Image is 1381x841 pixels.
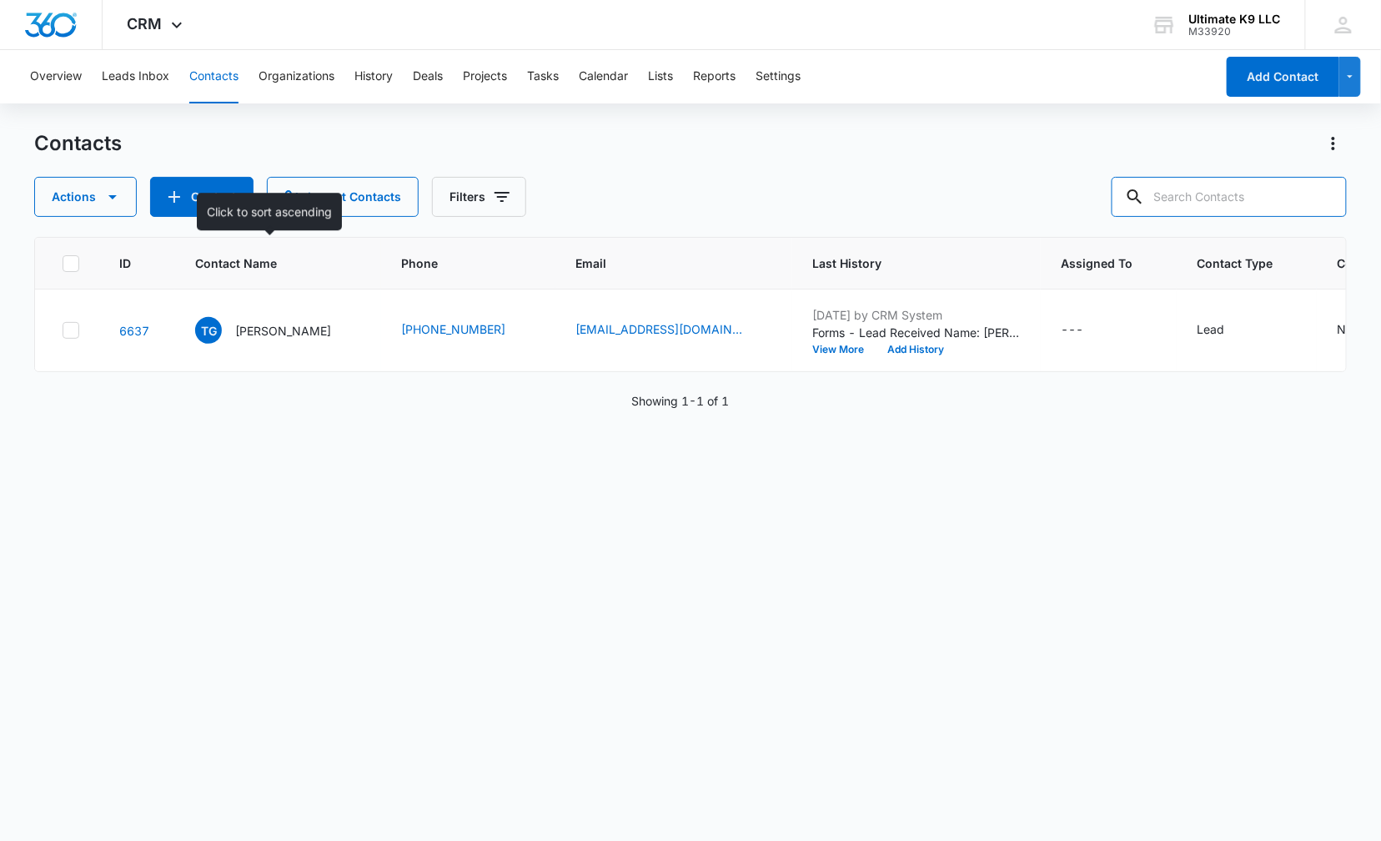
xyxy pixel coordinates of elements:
[259,50,334,103] button: Organizations
[150,177,254,217] button: Add Contact
[579,50,628,103] button: Calendar
[119,324,149,338] a: Navigate to contact details page for Tony Gutierrez
[876,345,956,355] button: Add History
[34,131,122,156] h1: Contacts
[1227,57,1339,97] button: Add Contact
[401,320,505,338] a: [PHONE_NUMBER]
[1189,13,1281,26] div: account name
[1197,320,1254,340] div: Contact Type - Lead - Select to Edit Field
[463,50,507,103] button: Projects
[527,50,559,103] button: Tasks
[575,254,748,272] span: Email
[648,50,673,103] button: Lists
[235,322,331,340] p: [PERSON_NAME]
[812,324,1021,341] p: Forms - Lead Received Name: [PERSON_NAME] Email: [PERSON_NAME][EMAIL_ADDRESS][DOMAIN_NAME] Phone:...
[1337,320,1366,338] div: None
[401,320,535,340] div: Phone - (808) 286-8822 - Select to Edit Field
[195,317,222,344] span: TG
[128,15,163,33] span: CRM
[1061,320,1083,340] div: ---
[575,320,742,338] a: [EMAIL_ADDRESS][DOMAIN_NAME]
[267,177,419,217] button: Import Contacts
[1320,130,1347,157] button: Actions
[1112,177,1347,217] input: Search Contacts
[401,254,511,272] span: Phone
[632,392,730,410] p: Showing 1-1 of 1
[1061,254,1132,272] span: Assigned To
[812,306,1021,324] p: [DATE] by CRM System
[1197,320,1224,338] div: Lead
[195,254,337,272] span: Contact Name
[1189,26,1281,38] div: account id
[119,254,131,272] span: ID
[756,50,801,103] button: Settings
[189,50,239,103] button: Contacts
[195,317,361,344] div: Contact Name - Tony Gutierrez - Select to Edit Field
[812,345,876,355] button: View More
[197,193,342,230] div: Click to sort ascending
[1061,320,1113,340] div: Assigned To - - Select to Edit Field
[34,177,137,217] button: Actions
[102,50,169,103] button: Leads Inbox
[693,50,736,103] button: Reports
[575,320,772,340] div: Email - tonygutierrezusmc@gmail.com - Select to Edit Field
[1197,254,1273,272] span: Contact Type
[812,254,997,272] span: Last History
[432,177,526,217] button: Filters
[413,50,443,103] button: Deals
[354,50,393,103] button: History
[30,50,82,103] button: Overview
